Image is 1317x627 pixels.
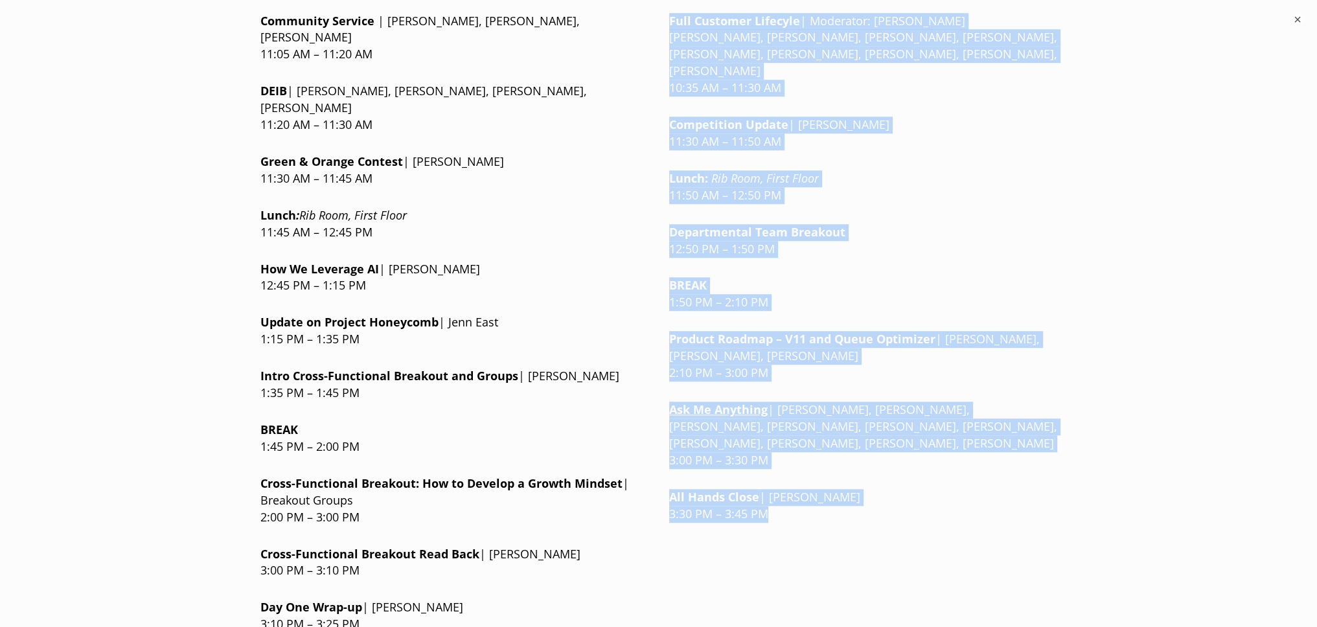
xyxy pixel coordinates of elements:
[260,422,648,455] p: 1:45 PM – 2:00 PM
[260,475,648,526] p: | Breakout Groups 2:00 PM – 3:00 PM
[260,546,648,580] p: | [PERSON_NAME] 3:00 PM – 3:10 PM
[260,368,518,383] strong: Intro Cross-Functional Breakout and Groups
[669,170,708,186] strong: :
[260,261,648,295] p: | [PERSON_NAME] 12:45 PM – 1:15 PM
[669,331,935,347] strong: Product Roadmap – V11 and Queue Optimizer
[299,207,407,223] em: Rib Room, First Floor
[669,277,707,293] strong: BREAK
[669,224,845,240] strong: Departmental Team Breakout
[260,546,479,562] strong: t Read Back
[260,546,411,562] strong: Cross-Functional Breakou
[260,599,362,615] strong: Day One Wrap-up
[260,314,439,330] strong: Update on Project Honeycomb
[260,207,299,223] strong: Lunch
[260,154,648,187] p: | [PERSON_NAME] 11:30 AM – 11:45 AM
[260,368,648,402] p: | [PERSON_NAME] 1:35 PM – 1:45 PM
[669,402,1057,469] p: | [PERSON_NAME], [PERSON_NAME], [PERSON_NAME], [PERSON_NAME], [PERSON_NAME], [PERSON_NAME], [PERS...
[669,170,705,186] strong: Lunch
[260,207,648,241] p: 11:45 AM – 12:45 PM
[1291,13,1304,26] button: ×
[260,314,648,348] p: | Jenn East 1:15 PM – 1:35 PM
[260,475,623,491] strong: Cross-Functional Breakout: H
[260,261,379,277] strong: How We Leverage AI
[669,117,1057,150] p: | [PERSON_NAME] 11:30 AM – 11:50 AM
[669,489,1057,523] p: | [PERSON_NAME] 3:30 PM – 3:45 PM
[669,402,768,417] a: Link opens in a new window
[296,207,299,223] em: :
[669,489,759,505] strong: All Hands Close
[669,117,788,132] strong: Competition Update
[260,154,403,169] strong: Green & Orange Contest
[669,277,1057,311] p: 1:50 PM – 2:10 PM
[669,170,1057,204] p: 11:50 AM – 12:50 PM
[711,170,819,186] em: Rib Room, First Floor
[260,422,298,437] strong: BREAK
[669,224,1057,258] p: 12:50 PM – 1:50 PM
[260,83,648,133] p: | [PERSON_NAME], [PERSON_NAME], [PERSON_NAME], [PERSON_NAME] 11:20 AM – 11:30 AM
[669,331,1057,382] p: | [PERSON_NAME], [PERSON_NAME], [PERSON_NAME] 2:10 PM – 3:00 PM
[260,83,287,98] strong: DEIB
[669,13,1057,97] p: | Moderator: [PERSON_NAME] [PERSON_NAME], [PERSON_NAME], [PERSON_NAME], [PERSON_NAME], [PERSON_NA...
[431,475,623,491] strong: ow to Develop a Growth Mindset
